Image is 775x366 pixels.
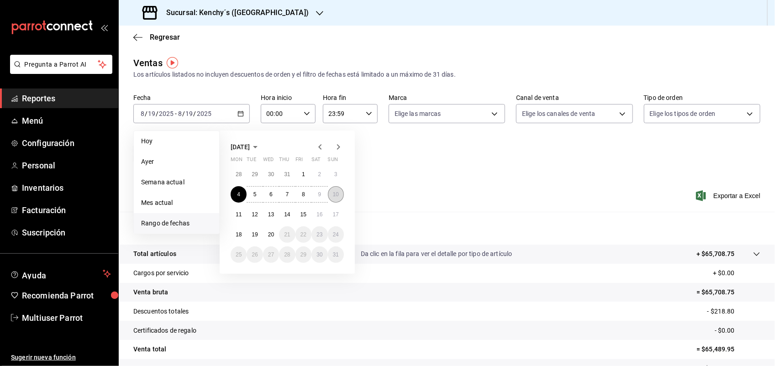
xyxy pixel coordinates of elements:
[22,204,111,216] span: Facturación
[25,60,98,69] span: Pregunta a Parrot AI
[328,226,344,243] button: August 24, 2025
[263,246,279,263] button: August 27, 2025
[133,268,189,278] p: Cargos por servicio
[284,171,290,178] abbr: July 31, 2025
[133,326,196,335] p: Certificados de regalo
[156,110,158,117] span: /
[323,95,378,101] label: Hora fin
[150,33,180,42] span: Regresar
[328,206,344,223] button: August 17, 2025
[159,7,309,18] h3: Sucursal: Kenchy´s ([GEOGRAPHIC_DATA])
[6,66,112,76] a: Pregunta a Parrot AI
[328,157,338,166] abbr: Sunday
[301,231,306,238] abbr: August 22, 2025
[22,137,111,149] span: Configuración
[22,312,111,324] span: Multiuser Parrot
[182,110,185,117] span: /
[10,55,112,74] button: Pregunta a Parrot AI
[269,191,273,198] abbr: August 6, 2025
[236,171,242,178] abbr: July 28, 2025
[644,95,760,101] label: Tipo de orden
[311,166,327,183] button: August 2, 2025
[295,157,303,166] abbr: Friday
[328,166,344,183] button: August 3, 2025
[141,219,212,228] span: Rango de fechas
[268,251,274,258] abbr: August 27, 2025
[236,251,242,258] abbr: August 25, 2025
[316,251,322,258] abbr: August 30, 2025
[247,246,263,263] button: August 26, 2025
[261,95,316,101] label: Hora inicio
[284,251,290,258] abbr: August 28, 2025
[133,307,189,316] p: Descuentos totales
[158,110,174,117] input: ----
[263,206,279,223] button: August 13, 2025
[263,166,279,183] button: July 30, 2025
[231,157,243,166] abbr: Monday
[279,226,295,243] button: August 21, 2025
[268,211,274,218] abbr: August 13, 2025
[141,157,212,167] span: Ayer
[22,92,111,105] span: Reportes
[231,246,247,263] button: August 25, 2025
[302,171,305,178] abbr: August 1, 2025
[196,110,212,117] input: ----
[311,226,327,243] button: August 23, 2025
[231,206,247,223] button: August 11, 2025
[133,95,250,101] label: Fecha
[231,141,261,152] button: [DATE]
[713,268,760,278] p: + $0.00
[316,211,322,218] abbr: August 16, 2025
[175,110,177,117] span: -
[22,115,111,127] span: Menú
[318,171,321,178] abbr: August 2, 2025
[178,110,182,117] input: --
[194,110,196,117] span: /
[279,206,295,223] button: August 14, 2025
[698,190,760,201] button: Exportar a Excel
[650,109,716,118] span: Elige los tipos de orden
[696,345,760,354] p: = $65,489.95
[301,251,306,258] abbr: August 29, 2025
[295,246,311,263] button: August 29, 2025
[311,206,327,223] button: August 16, 2025
[279,157,289,166] abbr: Thursday
[395,109,441,118] span: Elige las marcas
[268,231,274,238] abbr: August 20, 2025
[302,191,305,198] abbr: August 8, 2025
[522,109,595,118] span: Elige los canales de venta
[141,136,212,146] span: Hoy
[231,166,247,183] button: July 28, 2025
[707,307,760,316] p: - $218.80
[295,186,311,203] button: August 8, 2025
[247,166,263,183] button: July 29, 2025
[133,33,180,42] button: Regresar
[263,186,279,203] button: August 6, 2025
[295,166,311,183] button: August 1, 2025
[231,143,250,151] span: [DATE]
[268,171,274,178] abbr: July 30, 2025
[334,171,337,178] abbr: August 3, 2025
[279,166,295,183] button: July 31, 2025
[252,171,258,178] abbr: July 29, 2025
[389,95,505,101] label: Marca
[696,249,735,259] p: + $65,708.75
[333,191,339,198] abbr: August 10, 2025
[148,110,156,117] input: --
[263,157,274,166] abbr: Wednesday
[167,57,178,68] img: Tooltip marker
[328,246,344,263] button: August 31, 2025
[237,191,240,198] abbr: August 4, 2025
[361,249,512,259] p: Da clic en la fila para ver el detalle por tipo de artículo
[11,353,111,362] span: Sugerir nueva función
[295,206,311,223] button: August 15, 2025
[247,226,263,243] button: August 19, 2025
[236,231,242,238] abbr: August 18, 2025
[141,198,212,208] span: Mes actual
[133,288,168,297] p: Venta bruta
[715,326,760,335] p: - $0.00
[22,159,111,172] span: Personal
[133,56,163,70] div: Ventas
[318,191,321,198] abbr: August 9, 2025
